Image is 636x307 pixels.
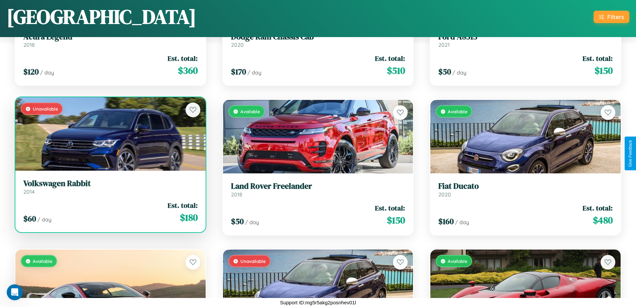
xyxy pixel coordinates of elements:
span: / day [37,216,51,223]
a: Fiat Ducato2020 [438,181,613,198]
button: Filters [594,11,629,23]
span: / day [247,69,261,76]
span: Est. total: [375,203,405,213]
span: Available [448,109,467,114]
span: $ 180 [180,211,198,224]
span: Est. total: [168,53,198,63]
span: $ 480 [593,213,613,227]
span: / day [245,219,259,225]
h3: Volkswagen Rabbit [23,179,198,188]
h3: Fiat Ducato [438,181,613,191]
span: $ 150 [595,64,613,77]
span: 2018 [231,191,242,198]
span: $ 160 [438,216,454,227]
a: Land Rover Freelander2018 [231,181,405,198]
h1: [GEOGRAPHIC_DATA] [7,3,196,30]
a: Volkswagen Rabbit2014 [23,179,198,195]
span: Est. total: [375,53,405,63]
span: $ 170 [231,66,246,77]
span: $ 150 [387,213,405,227]
span: Est. total: [583,53,613,63]
a: Acura Legend2018 [23,32,198,48]
h3: Land Rover Freelander [231,181,405,191]
span: 2021 [438,41,450,48]
span: 2018 [23,41,35,48]
span: $ 510 [387,64,405,77]
span: $ 60 [23,213,36,224]
span: Unavailable [33,106,58,112]
a: Dodge Ram Chassis Cab2020 [231,32,405,48]
a: Ford A85132021 [438,32,613,48]
p: Support ID: mg5r5akg2posnhev01l [280,298,356,307]
iframe: Intercom live chat [7,284,23,300]
span: $ 50 [438,66,451,77]
span: Unavailable [240,258,266,264]
span: $ 50 [231,216,244,227]
span: / day [455,219,469,225]
span: 2020 [438,191,451,198]
span: 2020 [231,41,244,48]
span: / day [40,69,54,76]
span: Available [448,258,467,264]
span: $ 360 [178,64,198,77]
span: Est. total: [168,200,198,210]
span: 2014 [23,188,35,195]
span: $ 120 [23,66,39,77]
span: / day [452,69,466,76]
div: Give Feedback [628,140,633,167]
span: Available [240,109,260,114]
span: Est. total: [583,203,613,213]
span: Available [33,258,52,264]
div: Filters [607,13,624,20]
